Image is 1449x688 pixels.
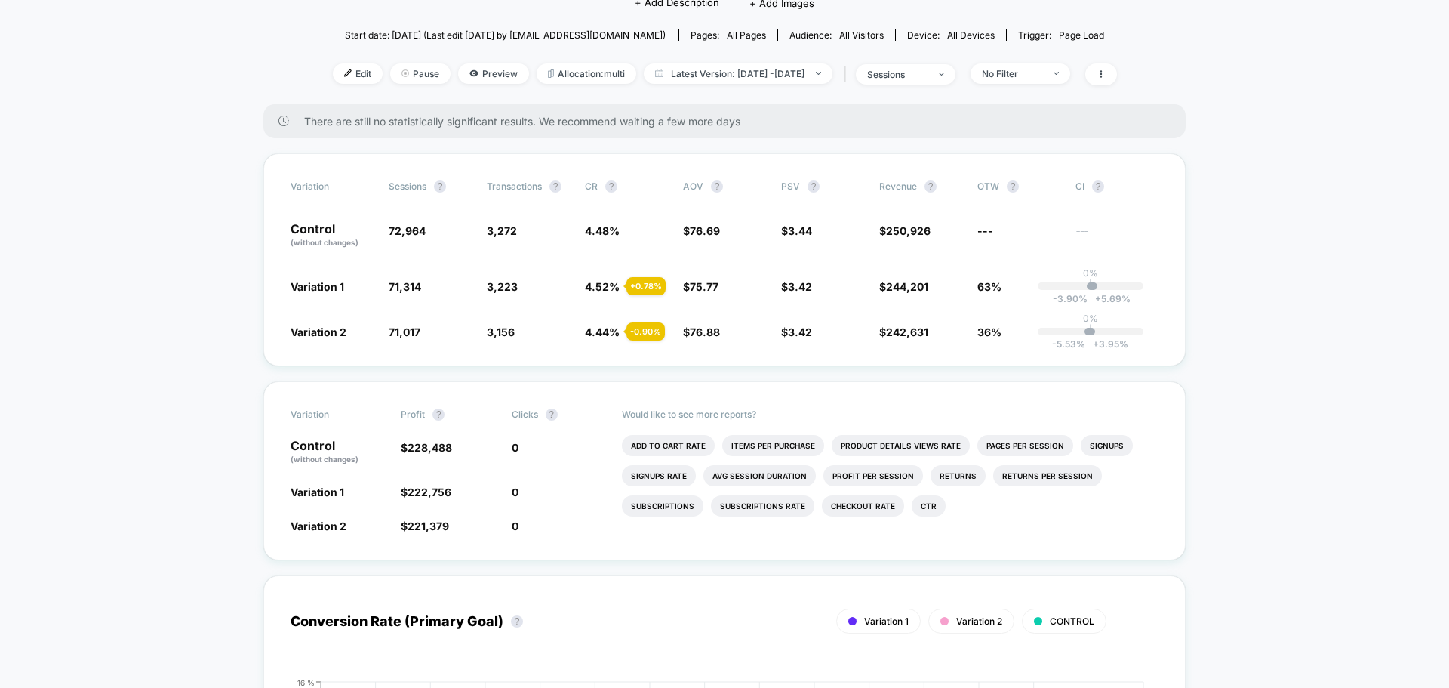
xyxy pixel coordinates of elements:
[788,325,812,338] span: 3.42
[977,280,1001,293] span: 63%
[1075,180,1158,193] span: CI
[548,69,554,78] img: rebalance
[711,495,814,517] li: Subscriptions Rate
[389,325,420,338] span: 71,017
[304,115,1155,128] span: There are still no statistically significant results. We recommend waiting a few more days
[1085,338,1128,350] span: 3.95 %
[585,224,620,237] span: 4.48 %
[1081,435,1133,456] li: Signups
[690,280,718,293] span: 75.77
[789,29,884,41] div: Audience:
[683,180,703,192] span: AOV
[622,409,1158,420] p: Would like to see more reports?
[683,325,720,338] span: $
[1050,615,1094,627] span: CONTROL
[432,409,445,421] button: ?
[291,440,386,465] p: Control
[291,223,374,248] p: Control
[993,465,1102,486] li: Returns Per Session
[487,280,518,293] span: 3,223
[487,325,515,338] span: 3,156
[879,325,928,338] span: $
[291,325,346,338] span: Variation 2
[832,435,970,456] li: Product Details Views Rate
[931,465,986,486] li: Returns
[788,224,812,237] span: 3.44
[458,63,529,84] span: Preview
[390,63,451,84] span: Pause
[1075,227,1158,248] span: ---
[977,325,1001,338] span: 36%
[788,280,812,293] span: 3.42
[291,409,374,421] span: Variation
[683,280,718,293] span: $
[781,280,812,293] span: $
[546,409,558,421] button: ?
[622,435,715,456] li: Add To Cart Rate
[1092,180,1104,193] button: ?
[655,69,663,77] img: calendar
[879,280,928,293] span: $
[401,69,409,77] img: end
[1089,324,1092,335] p: |
[512,520,518,532] span: 0
[867,69,928,80] div: sessions
[808,180,820,193] button: ?
[345,29,666,41] span: Start date: [DATE] (Last edit [DATE] by [EMAIL_ADDRESS][DOMAIN_NAME])
[1053,293,1088,304] span: -3.90 %
[585,180,598,192] span: CR
[977,224,993,237] span: ---
[291,455,358,464] span: (without changes)
[408,520,449,532] span: 221,379
[823,465,923,486] li: Profit Per Session
[344,69,352,77] img: edit
[1095,293,1101,304] span: +
[781,224,812,237] span: $
[401,441,452,454] span: $
[1052,338,1085,350] span: -5.53 %
[1083,267,1098,279] p: 0%
[1088,293,1131,304] span: 5.69 %
[401,520,449,532] span: $
[644,63,832,84] span: Latest Version: [DATE] - [DATE]
[626,322,665,341] div: - 0.90 %
[487,224,517,237] span: 3,272
[622,465,696,486] li: Signups Rate
[512,486,518,498] span: 0
[1083,313,1098,324] p: 0%
[816,72,821,75] img: end
[886,280,928,293] span: 244,201
[297,677,315,686] tspan: 16 %
[408,441,452,454] span: 228,488
[895,29,1006,41] span: Device:
[864,615,909,627] span: Variation 1
[939,73,944,76] img: end
[839,29,884,41] span: All Visitors
[1093,338,1099,350] span: +
[879,224,931,237] span: $
[982,68,1042,79] div: No Filter
[605,180,617,193] button: ?
[822,495,904,517] li: Checkout Rate
[781,325,812,338] span: $
[585,325,620,338] span: 4.44 %
[549,180,561,193] button: ?
[722,435,824,456] li: Items Per Purchase
[683,224,720,237] span: $
[487,180,542,192] span: Transactions
[1089,279,1092,290] p: |
[886,325,928,338] span: 242,631
[727,29,766,41] span: all pages
[690,325,720,338] span: 76.88
[711,180,723,193] button: ?
[291,180,374,193] span: Variation
[389,224,426,237] span: 72,964
[333,63,383,84] span: Edit
[401,486,451,498] span: $
[703,465,816,486] li: Avg Session Duration
[886,224,931,237] span: 250,926
[408,486,451,498] span: 222,756
[947,29,995,41] span: all devices
[691,29,766,41] div: Pages:
[1018,29,1104,41] div: Trigger:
